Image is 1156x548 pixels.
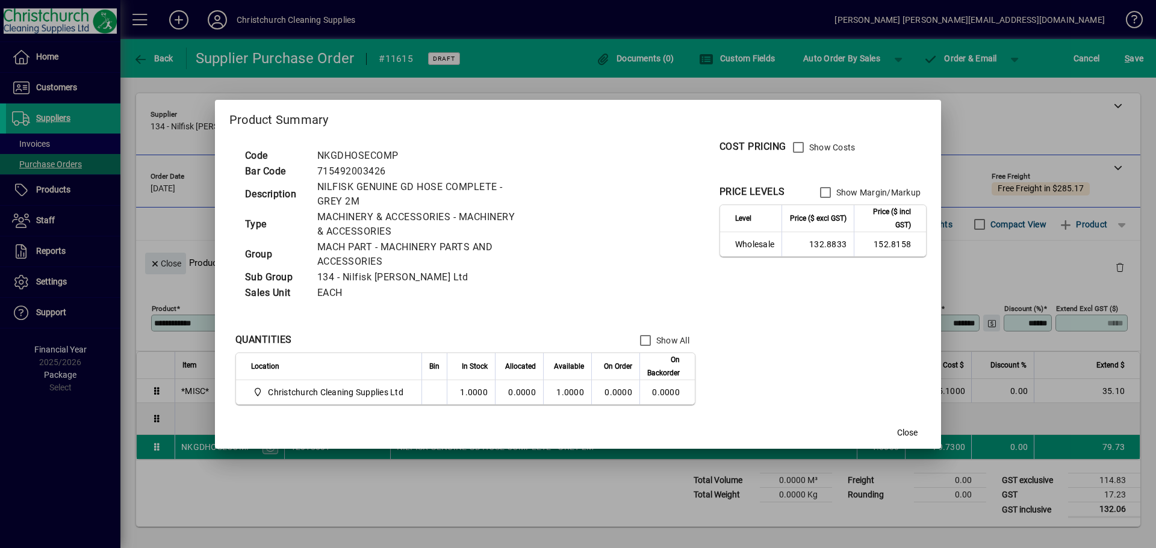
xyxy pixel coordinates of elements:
td: 134 - Nilfisk [PERSON_NAME] Ltd [311,269,530,285]
span: Price ($ excl GST) [790,212,847,225]
label: Show All [654,334,689,346]
span: Christchurch Cleaning Supplies Ltd [251,385,408,399]
td: Sub Group [239,269,311,285]
td: MACHINERY & ACCESSORIES - MACHINERY & ACCESSORIES [311,209,530,239]
td: 1.0000 [543,380,591,404]
td: Type [239,209,311,239]
td: Group [239,239,311,269]
td: 152.8158 [854,232,926,256]
div: QUANTITIES [235,333,292,347]
h2: Product Summary [215,100,941,135]
td: MACH PART - MACHINERY PARTS AND ACCESSORIES [311,239,530,269]
td: 0.0000 [639,380,695,404]
td: Description [239,179,311,209]
span: Allocated [505,360,536,373]
td: NKGDHOSECOMP [311,148,530,164]
td: 1.0000 [447,380,495,404]
span: Wholesale [735,238,774,250]
td: Bar Code [239,164,311,179]
td: 715492003426 [311,164,530,179]
td: 0.0000 [495,380,543,404]
span: Christchurch Cleaning Supplies Ltd [268,386,403,398]
span: In Stock [462,360,488,373]
label: Show Margin/Markup [834,186,921,199]
td: EACH [311,285,530,301]
span: Bin [429,360,440,373]
span: Location [251,360,279,373]
td: 132.8833 [782,232,854,256]
button: Close [888,422,927,444]
td: Code [239,148,311,164]
span: Price ($ incl GST) [862,205,911,232]
span: 0.0000 [604,387,632,397]
td: Sales Unit [239,285,311,301]
span: On Order [604,360,632,373]
span: Close [897,426,918,439]
span: Level [735,212,751,225]
span: On Backorder [647,353,680,380]
div: COST PRICING [719,140,786,154]
div: PRICE LEVELS [719,185,785,199]
label: Show Costs [807,141,856,153]
span: Available [554,360,584,373]
td: NILFISK GENUINE GD HOSE COMPLETE - GREY 2M [311,179,530,209]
